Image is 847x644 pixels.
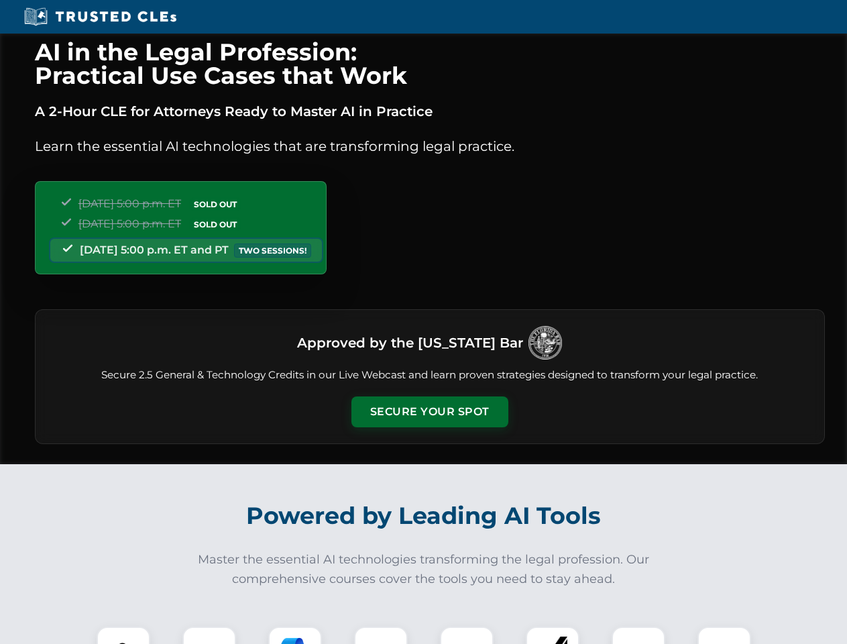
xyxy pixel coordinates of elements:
span: SOLD OUT [189,197,241,211]
span: SOLD OUT [189,217,241,231]
p: Learn the essential AI technologies that are transforming legal practice. [35,136,825,157]
h2: Powered by Leading AI Tools [52,492,795,539]
p: Secure 2.5 General & Technology Credits in our Live Webcast and learn proven strategies designed ... [52,368,808,383]
img: Logo [528,326,562,360]
h3: Approved by the [US_STATE] Bar [297,331,523,355]
p: Master the essential AI technologies transforming the legal profession. Our comprehensive courses... [189,550,659,589]
h1: AI in the Legal Profession: Practical Use Cases that Work [35,40,825,87]
span: [DATE] 5:00 p.m. ET [78,197,181,210]
p: A 2-Hour CLE for Attorneys Ready to Master AI in Practice [35,101,825,122]
span: [DATE] 5:00 p.m. ET [78,217,181,230]
img: Trusted CLEs [20,7,180,27]
button: Secure Your Spot [351,396,508,427]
